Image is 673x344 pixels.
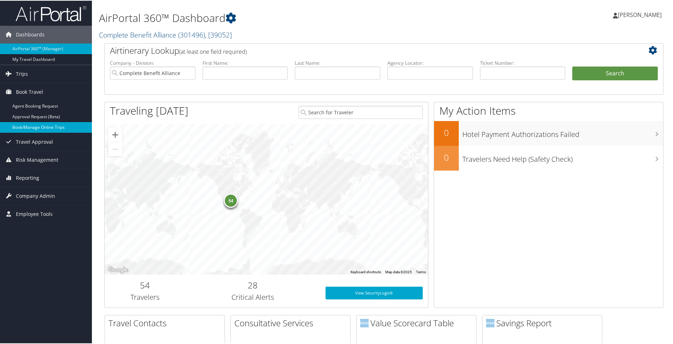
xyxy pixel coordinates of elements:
[99,10,479,25] h1: AirPortal 360™ Dashboard
[295,59,380,66] label: Last Name:
[462,150,663,164] h3: Travelers Need Help (Safety Check)
[110,44,611,56] h2: Airtinerary Lookup
[480,59,566,66] label: Ticket Number:
[486,316,602,328] h2: Savings Report
[434,120,663,145] a: 0Hotel Payment Authorizations Failed
[486,318,494,327] img: domo-logo.png
[16,25,45,43] span: Dashboards
[434,145,663,170] a: 0Travelers Need Help (Safety Check)
[110,103,188,117] h1: Traveling [DATE]
[326,286,423,299] a: View SecurityLogic®
[16,132,53,150] span: Travel Approval
[178,29,205,39] span: ( 301496 )
[434,126,459,138] h2: 0
[16,205,53,222] span: Employee Tools
[387,59,473,66] label: Agency Locator:
[108,142,122,156] button: Zoom out
[572,66,658,80] button: Search
[16,64,28,82] span: Trips
[106,265,130,274] img: Google
[191,292,315,302] h3: Critical Alerts
[16,150,58,168] span: Risk Management
[110,292,180,302] h3: Travelers
[360,318,369,327] img: domo-logo.png
[360,316,476,328] h2: Value Scorecard Table
[99,29,232,39] a: Complete Benefit Alliance
[613,4,669,25] a: [PERSON_NAME]
[618,10,662,18] span: [PERSON_NAME]
[299,105,423,118] input: Search for Traveler
[110,279,180,291] h2: 54
[109,316,224,328] h2: Travel Contacts
[385,269,412,273] span: Map data ©2025
[16,168,39,186] span: Reporting
[434,103,663,117] h1: My Action Items
[205,29,232,39] span: , [ 39052 ]
[16,187,55,204] span: Company Admin
[179,47,247,55] span: (at least one field required)
[106,265,130,274] a: Open this area in Google Maps (opens a new window)
[234,316,350,328] h2: Consultative Services
[416,269,426,273] a: Terms (opens in new tab)
[108,127,122,141] button: Zoom in
[110,59,195,66] label: Company - Division:
[191,279,315,291] h2: 28
[203,59,288,66] label: First Name:
[434,151,459,163] h2: 0
[16,5,86,21] img: airportal-logo.png
[16,82,43,100] span: Book Travel
[224,193,238,207] div: 54
[462,125,663,139] h3: Hotel Payment Authorizations Failed
[351,269,381,274] button: Keyboard shortcuts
